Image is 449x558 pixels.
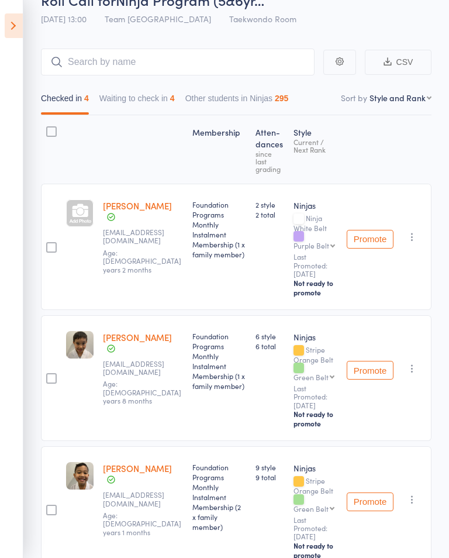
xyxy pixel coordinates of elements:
div: Stripe Orange Belt [293,477,337,512]
div: Ninjas [293,331,337,343]
span: Age: [DEMOGRAPHIC_DATA] years 8 months [103,378,181,405]
button: Promote [347,361,393,380]
a: [PERSON_NAME] [103,462,172,474]
span: 6 style [255,331,284,341]
div: since last grading [255,150,284,173]
div: 4 [170,94,175,103]
small: faryalazizkhan@gmail.com [103,228,179,245]
div: Ninjas [293,462,337,474]
img: image1714791351.png [66,331,94,359]
small: Last Promoted: [DATE] [293,253,337,278]
div: Green Belt [293,373,329,381]
small: Gabepilapil_rn@yahoo.com [103,491,179,508]
small: Last Promoted: [DATE] [293,516,337,541]
span: 2 style [255,199,284,209]
span: 2 total [255,209,284,219]
div: Membership [188,120,251,178]
span: [DATE] 13:00 [41,13,87,25]
div: Style [289,120,342,178]
img: image1714791369.png [66,462,94,490]
button: Checked in4 [41,88,89,115]
a: [PERSON_NAME] [103,199,172,212]
span: 6 total [255,341,284,351]
div: 4 [84,94,89,103]
div: Ninja White Belt [293,214,337,249]
a: [PERSON_NAME] [103,331,172,343]
div: Foundation Programs Monthly Instalment Membership (1 x family member) [192,199,246,259]
span: 9 style [255,462,284,472]
div: Purple Belt [293,242,329,249]
small: Last Promoted: [DATE] [293,384,337,409]
input: Search by name [41,49,315,75]
div: Atten­dances [251,120,288,178]
div: Foundation Programs Monthly Instalment Membership (1 x family member) [192,331,246,391]
span: Age: [DEMOGRAPHIC_DATA] years 2 months [103,247,181,274]
button: Promote [347,492,393,511]
div: Style and Rank [369,92,426,104]
span: Taekwondo Room [229,13,296,25]
span: Age: [DEMOGRAPHIC_DATA] years 1 months [103,510,181,537]
div: Not ready to promote [293,278,337,297]
button: Promote [347,230,393,249]
button: Waiting to check in4 [99,88,175,115]
div: Stripe Orange Belt [293,346,337,381]
div: Current / Next Rank [293,138,337,153]
small: ah1984bosna@hotmail.com [103,360,179,377]
div: 295 [275,94,288,103]
span: 9 total [255,472,284,482]
label: Sort by [341,92,367,104]
span: Team [GEOGRAPHIC_DATA] [105,13,211,25]
button: CSV [365,50,431,75]
div: Foundation Programs Monthly Instalment Membership (2 x family member) [192,462,246,532]
div: Green Belt [293,505,329,512]
button: Other students in Ninjas295 [185,88,289,115]
div: Not ready to promote [293,409,337,428]
div: Ninjas [293,199,337,211]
